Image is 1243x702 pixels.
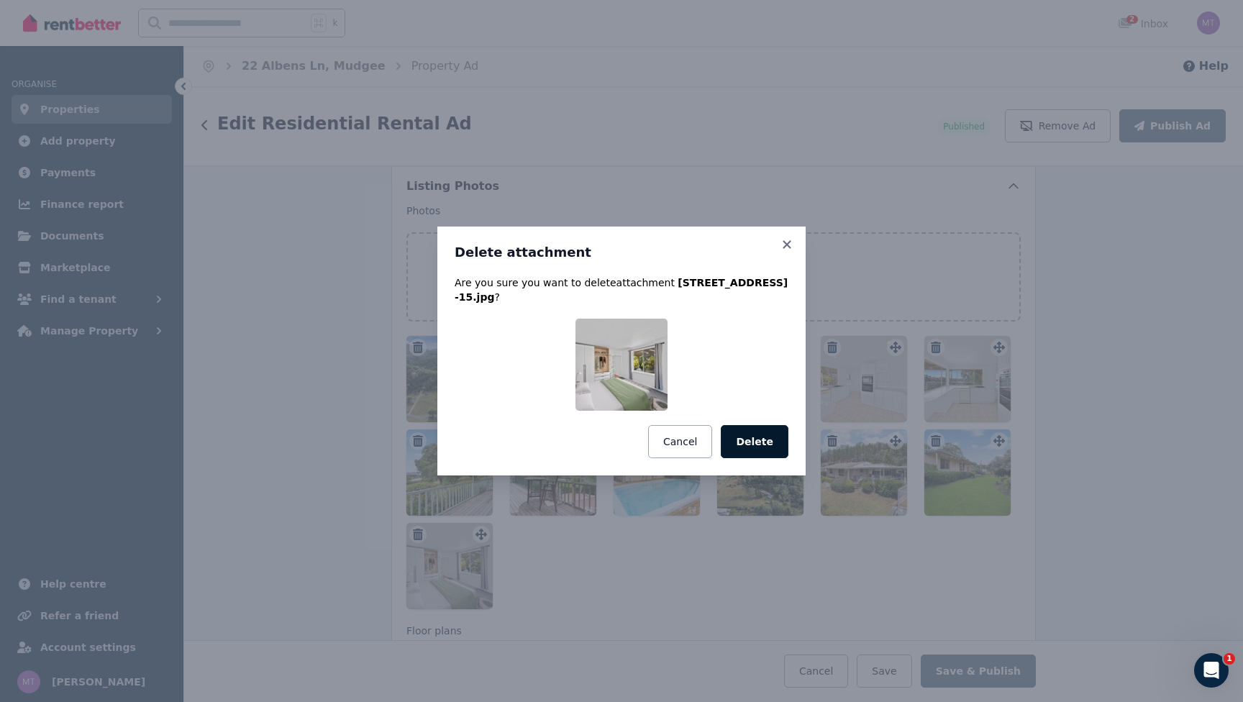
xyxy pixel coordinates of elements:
button: Delete [721,425,788,458]
h3: Delete attachment [455,244,788,261]
span: 1 [1224,653,1235,665]
button: Cancel [648,425,712,458]
iframe: Intercom live chat [1194,653,1229,688]
p: Are you sure you want to delete attachment ? [455,275,788,304]
img: 22 Albens Lane_-15.jpg [575,319,668,411]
